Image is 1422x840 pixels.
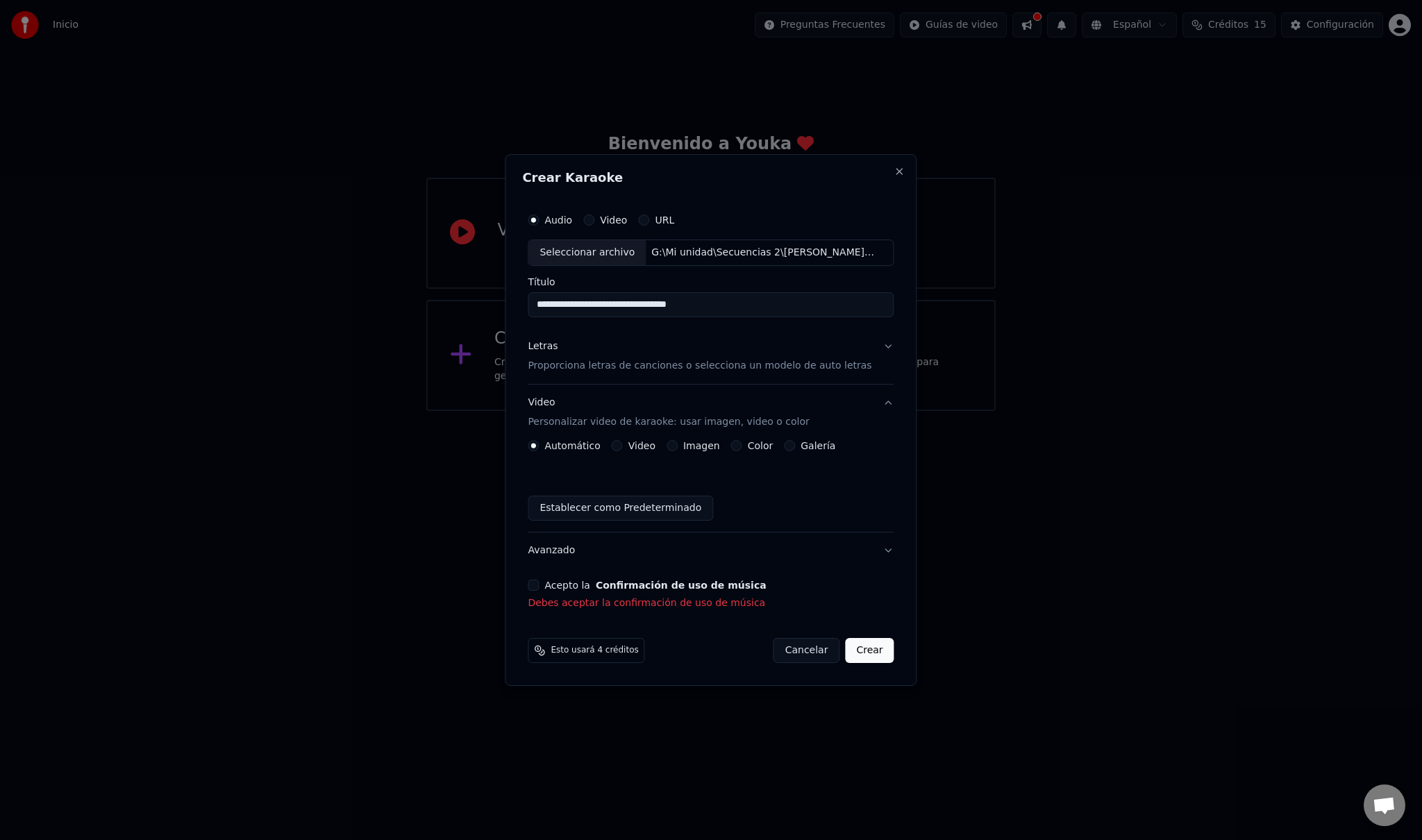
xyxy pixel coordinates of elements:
[528,415,809,429] p: Personalizar video de karaoke: usar imagen, video o color
[845,638,894,663] button: Crear
[528,359,871,373] p: Proporciona letras de canciones o selecciona un modelo de auto letras
[655,215,674,225] label: URL
[528,277,894,287] label: Título
[646,246,882,260] div: G:\Mi unidad\Secuencias 2\[PERSON_NAME] - Todos Locos - Est-D-C-4-4.mp3
[528,440,894,532] div: VideoPersonalizar video de karaoke: usar imagen, video o color
[544,580,766,590] label: Acepto la
[628,441,655,451] label: Video
[748,441,773,451] label: Color
[596,580,767,590] button: Acepto la
[773,638,840,663] button: Cancelar
[683,441,720,451] label: Imagen
[528,328,894,384] button: LetrasProporciona letras de canciones o selecciona un modelo de auto letras
[528,396,809,429] div: Video
[801,441,835,451] label: Galería
[528,532,894,569] button: Avanzado
[528,240,646,265] div: Seleccionar archivo
[544,215,572,225] label: Audio
[544,441,600,451] label: Automático
[528,496,713,521] button: Establecer como Predeterminado
[522,171,899,184] h2: Crear Karaoke
[528,385,894,440] button: VideoPersonalizar video de karaoke: usar imagen, video o color
[528,596,894,610] p: Debes aceptar la confirmación de uso de música
[551,645,638,656] span: Esto usará 4 créditos
[600,215,627,225] label: Video
[528,339,558,353] div: Letras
